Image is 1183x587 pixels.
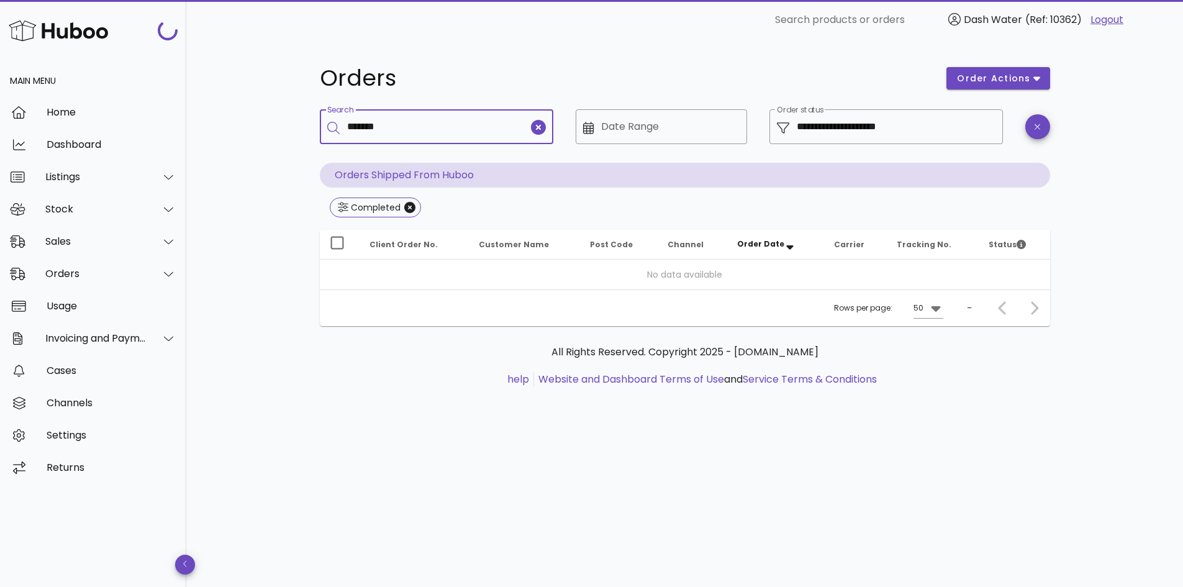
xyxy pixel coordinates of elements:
[534,372,877,387] li: and
[967,303,972,314] div: –
[956,72,1031,85] span: order actions
[737,239,784,249] span: Order Date
[727,230,824,260] th: Order Date: Sorted descending. Activate to remove sorting.
[658,230,727,260] th: Channel
[834,239,864,250] span: Carrier
[580,230,658,260] th: Post Code
[989,239,1026,250] span: Status
[47,429,176,441] div: Settings
[946,67,1049,89] button: order actions
[538,372,724,386] a: Website and Dashboard Terms of Use
[590,239,633,250] span: Post Code
[777,106,823,115] label: Order status
[979,230,1049,260] th: Status
[320,67,932,89] h1: Orders
[45,332,147,344] div: Invoicing and Payments
[348,201,401,214] div: Completed
[913,298,943,318] div: 50Rows per page:
[45,268,147,280] div: Orders
[327,106,353,115] label: Search
[479,239,549,250] span: Customer Name
[913,303,923,314] div: 50
[45,203,147,215] div: Stock
[47,139,176,150] div: Dashboard
[47,365,176,376] div: Cases
[47,300,176,312] div: Usage
[531,120,546,135] button: clear icon
[45,171,147,183] div: Listings
[360,230,469,260] th: Client Order No.
[330,345,1040,360] p: All Rights Reserved. Copyright 2025 - [DOMAIN_NAME]
[47,397,176,409] div: Channels
[507,372,529,386] a: help
[469,230,581,260] th: Customer Name
[743,372,877,386] a: Service Terms & Conditions
[320,260,1050,289] td: No data available
[1025,12,1082,27] span: (Ref: 10362)
[47,106,176,118] div: Home
[964,12,1022,27] span: Dash Water
[9,17,108,44] img: Huboo Logo
[320,163,1050,188] p: Orders Shipped From Huboo
[47,462,176,473] div: Returns
[404,202,415,213] button: Close
[668,239,704,250] span: Channel
[897,239,951,250] span: Tracking No.
[1090,12,1123,27] a: Logout
[369,239,438,250] span: Client Order No.
[834,290,943,326] div: Rows per page:
[887,230,979,260] th: Tracking No.
[45,235,147,247] div: Sales
[824,230,886,260] th: Carrier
